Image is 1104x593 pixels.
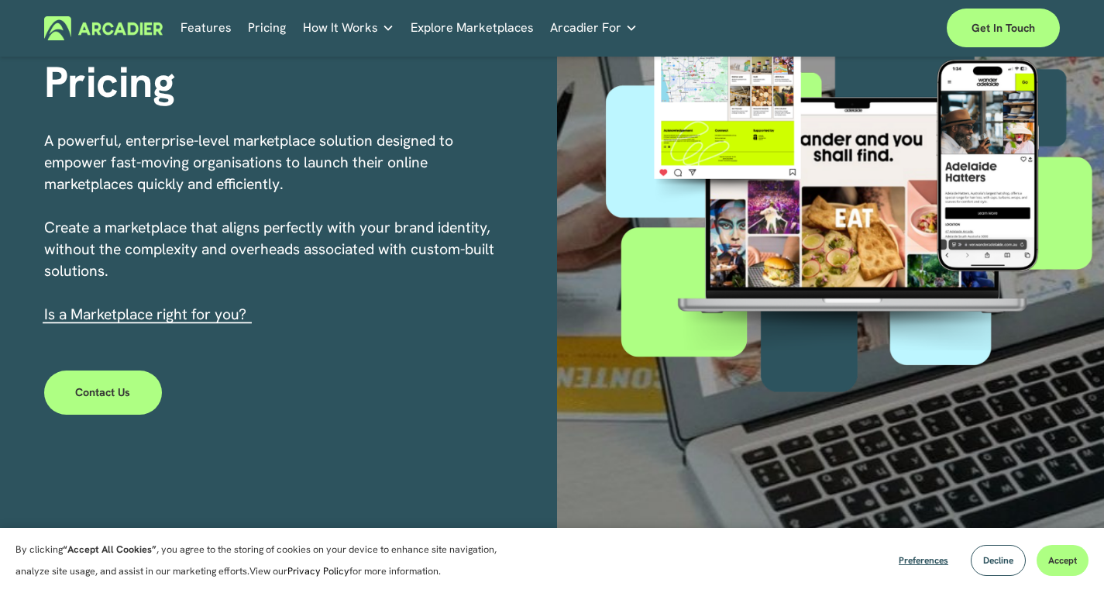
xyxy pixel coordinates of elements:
[550,16,638,40] a: folder dropdown
[887,545,960,576] button: Preferences
[983,554,1013,567] span: Decline
[899,554,948,567] span: Preferences
[550,17,621,39] span: Arcadier For
[303,16,394,40] a: folder dropdown
[287,564,349,577] a: Privacy Policy
[44,130,504,326] p: A powerful, enterprise-level marketplace solution designed to empower fast-moving organisations t...
[1027,519,1104,593] iframe: Chat Widget
[48,305,246,324] a: s a Marketplace right for you?
[44,305,246,324] span: I
[971,545,1026,576] button: Decline
[181,16,232,40] a: Features
[63,543,156,556] strong: “Accept All Cookies”
[411,16,534,40] a: Explore Marketplaces
[44,16,163,40] img: Arcadier
[15,539,519,582] p: By clicking , you agree to the storing of cookies on your device to enhance site navigation, anal...
[303,17,378,39] span: How It Works
[947,9,1060,47] a: Get in touch
[248,16,286,40] a: Pricing
[44,371,162,414] a: Contact Us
